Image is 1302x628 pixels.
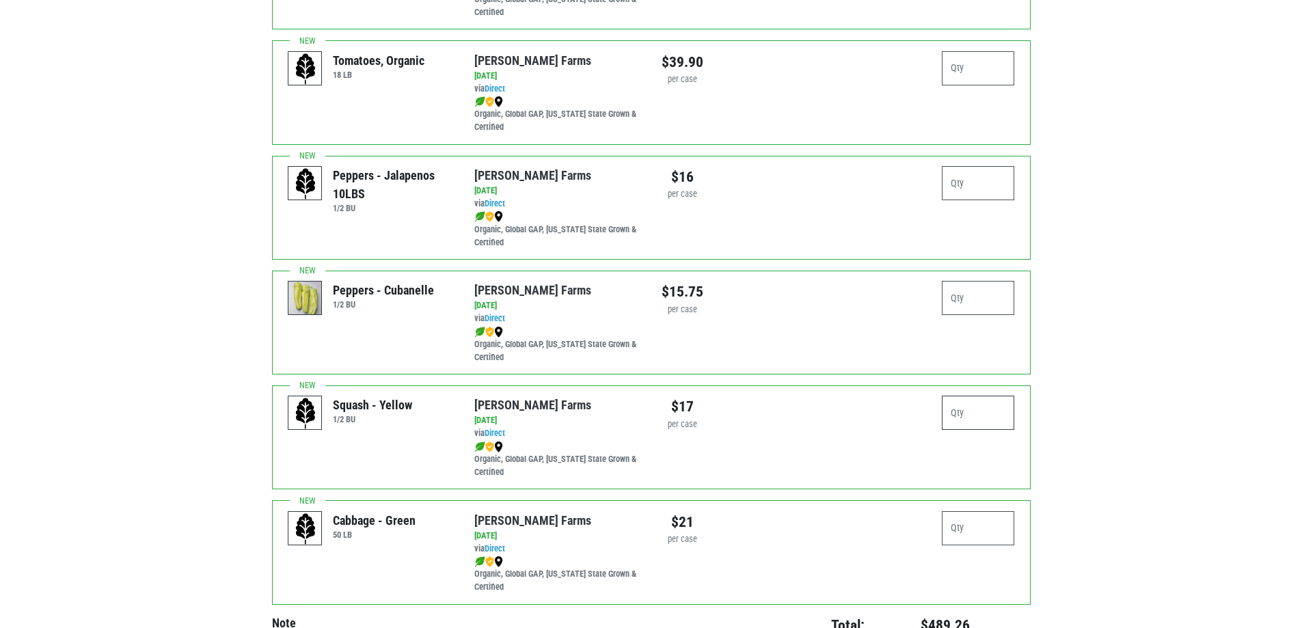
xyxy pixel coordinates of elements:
div: Tomatoes, Organic [333,51,424,70]
img: safety-e55c860ca8c00a9c171001a62a92dabd.png [485,441,494,452]
a: [PERSON_NAME] Farms [474,513,591,528]
div: via [474,530,640,594]
input: Qty [942,51,1015,85]
div: Squash - Yellow [333,396,412,414]
div: $15.75 [662,281,703,303]
div: [DATE] [474,414,640,427]
div: [DATE] [474,185,640,197]
img: leaf-e5c59151409436ccce96b2ca1b28e03c.png [474,556,485,567]
div: [DATE] [474,70,640,83]
div: via [474,299,640,364]
h6: 1/2 BU [333,299,434,310]
h6: 1/2 BU [333,414,412,424]
img: leaf-e5c59151409436ccce96b2ca1b28e03c.png [474,441,485,452]
h6: 18 LB [333,70,424,80]
h6: 1/2 BU [333,203,454,213]
a: Direct [485,83,505,94]
input: Qty [942,281,1015,315]
img: placeholder-variety-43d6402dacf2d531de610a020419775a.svg [288,512,323,546]
div: per case [662,533,703,546]
img: placeholder-variety-43d6402dacf2d531de610a020419775a.svg [288,52,323,86]
a: [PERSON_NAME] Farms [474,283,591,297]
div: Organic, Global GAP, [US_STATE] State Grown & Certified [474,440,640,479]
div: via [474,70,640,134]
img: map_marker-0e94453035b3232a4d21701695807de9.png [494,556,503,567]
div: per case [662,188,703,201]
img: leaf-e5c59151409436ccce96b2ca1b28e03c.png [474,96,485,107]
div: [DATE] [474,530,640,543]
div: per case [662,418,703,431]
img: map_marker-0e94453035b3232a4d21701695807de9.png [494,211,503,222]
input: Qty [942,166,1015,200]
img: placeholder-variety-43d6402dacf2d531de610a020419775a.svg [288,167,323,201]
div: Organic, Global GAP, [US_STATE] State Grown & Certified [474,96,640,135]
img: safety-e55c860ca8c00a9c171001a62a92dabd.png [485,556,494,567]
a: Direct [485,198,505,208]
a: Direct [485,313,505,323]
a: Peppers - Cubanelle [288,292,323,304]
img: safety-e55c860ca8c00a9c171001a62a92dabd.png [485,211,494,222]
img: thumbnail-0a21d7569dbf8d3013673048c6385dc6.png [288,282,323,316]
input: Qty [942,396,1015,430]
img: safety-e55c860ca8c00a9c171001a62a92dabd.png [485,327,494,338]
div: Organic, Global GAP, [US_STATE] State Grown & Certified [474,555,640,594]
div: Peppers - Cubanelle [333,281,434,299]
div: Organic, Global GAP, [US_STATE] State Grown & Certified [474,210,640,249]
a: Direct [485,543,505,554]
div: $16 [662,166,703,188]
img: map_marker-0e94453035b3232a4d21701695807de9.png [494,96,503,107]
img: map_marker-0e94453035b3232a4d21701695807de9.png [494,327,503,338]
img: safety-e55c860ca8c00a9c171001a62a92dabd.png [485,96,494,107]
div: $17 [662,396,703,418]
a: [PERSON_NAME] Farms [474,53,591,68]
a: [PERSON_NAME] Farms [474,398,591,412]
div: $21 [662,511,703,533]
img: map_marker-0e94453035b3232a4d21701695807de9.png [494,441,503,452]
a: [PERSON_NAME] Farms [474,168,591,182]
div: Peppers - Jalapenos 10LBS [333,166,454,203]
div: per case [662,73,703,86]
img: leaf-e5c59151409436ccce96b2ca1b28e03c.png [474,211,485,222]
h6: 50 LB [333,530,416,540]
img: leaf-e5c59151409436ccce96b2ca1b28e03c.png [474,327,485,338]
div: via [474,414,640,478]
div: [DATE] [474,299,640,312]
div: per case [662,303,703,316]
div: via [474,185,640,249]
a: Direct [485,428,505,438]
input: Qty [942,511,1015,545]
div: Organic, Global GAP, [US_STATE] State Grown & Certified [474,325,640,364]
div: $39.90 [662,51,703,73]
img: placeholder-variety-43d6402dacf2d531de610a020419775a.svg [288,396,323,431]
div: Cabbage - Green [333,511,416,530]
